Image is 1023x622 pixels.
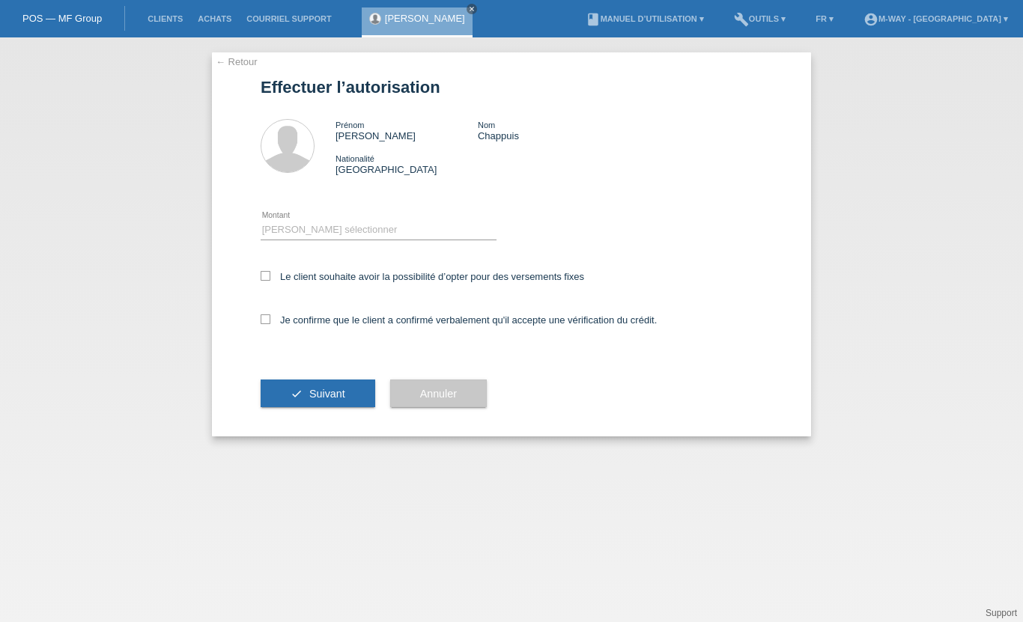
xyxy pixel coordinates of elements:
[478,119,620,141] div: Chappuis
[385,13,465,24] a: [PERSON_NAME]
[420,388,457,400] span: Annuler
[336,153,478,175] div: [GEOGRAPHIC_DATA]
[808,14,841,23] a: FR ▾
[261,379,375,408] button: check Suivant
[140,14,190,23] a: Clients
[468,5,476,13] i: close
[261,78,762,97] h1: Effectuer l’autorisation
[390,379,487,408] button: Annuler
[467,4,477,14] a: close
[336,154,374,163] span: Nationalité
[986,608,1017,618] a: Support
[726,14,793,23] a: buildOutils ▾
[261,271,584,282] label: Le client souhaite avoir la possibilité d’opter pour des versements fixes
[863,12,878,27] i: account_circle
[291,388,303,400] i: check
[216,56,258,67] a: ← Retour
[239,14,339,23] a: Courriel Support
[309,388,345,400] span: Suivant
[22,13,102,24] a: POS — MF Group
[336,121,365,129] span: Prénom
[190,14,239,23] a: Achats
[734,12,749,27] i: build
[586,12,601,27] i: book
[578,14,711,23] a: bookManuel d’utilisation ▾
[478,121,495,129] span: Nom
[336,119,478,141] div: [PERSON_NAME]
[856,14,1016,23] a: account_circlem-way - [GEOGRAPHIC_DATA] ▾
[261,314,657,326] label: Je confirme que le client a confirmé verbalement qu'il accepte une vérification du crédit.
